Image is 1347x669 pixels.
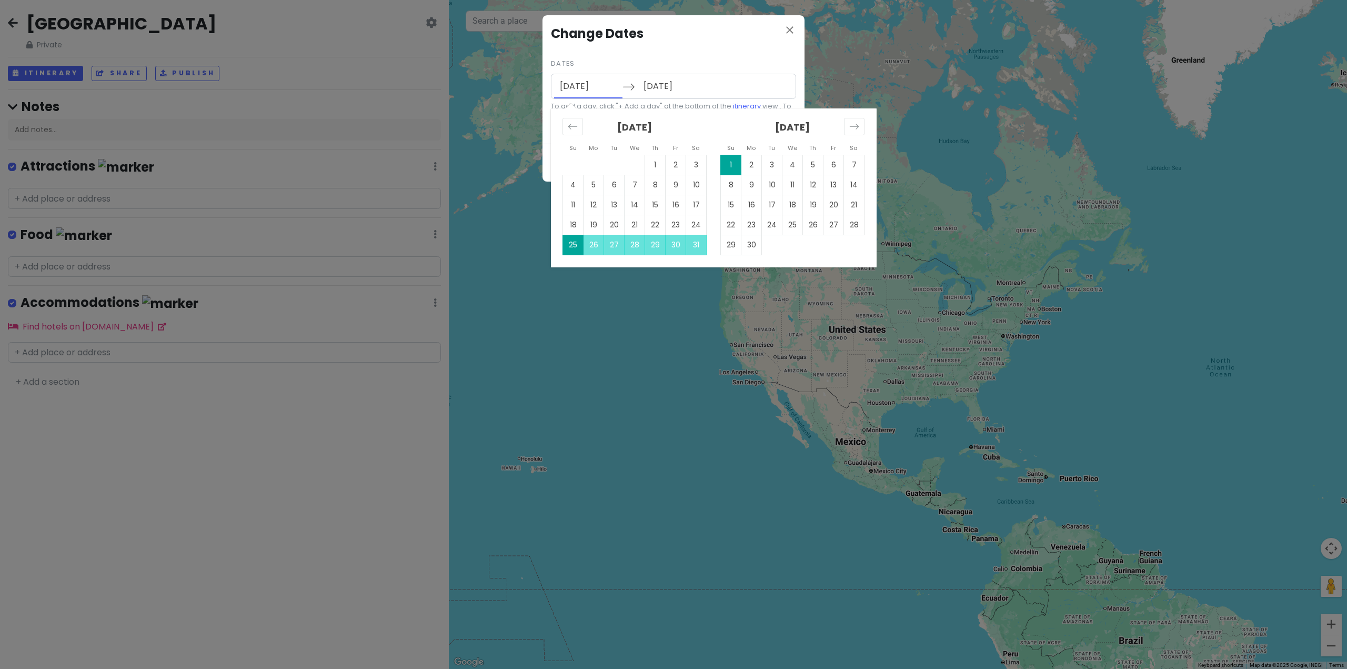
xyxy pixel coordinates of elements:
[551,108,877,267] div: Calendar
[686,235,707,255] td: Selected. Saturday, May 31, 2025
[721,175,741,195] td: Choose Sunday, June 8, 2025 as your check-in date. It’s available.
[625,195,645,215] td: Choose Wednesday, May 14, 2025 as your check-in date. It’s available.
[686,215,707,235] td: Choose Saturday, May 24, 2025 as your check-in date. It’s available.
[762,155,782,175] td: Choose Tuesday, June 3, 2025 as your check-in date. It’s available.
[666,175,686,195] td: Choose Friday, May 9, 2025 as your check-in date. It’s available.
[569,144,577,152] small: Su
[783,24,796,38] button: Close
[604,235,625,255] td: Selected. Tuesday, May 27, 2025
[809,144,816,152] small: Th
[645,235,666,255] td: Selected. Thursday, May 29, 2025
[666,215,686,235] td: Choose Friday, May 23, 2025 as your check-in date. It’s available.
[584,195,604,215] td: Choose Monday, May 12, 2025 as your check-in date. It’s available.
[775,121,810,134] strong: [DATE]
[563,235,584,255] td: Selected as start date. Sunday, May 25, 2025
[645,215,666,235] td: Choose Thursday, May 22, 2025 as your check-in date. It’s available.
[551,101,796,123] small: To add a day, click "+ Add a day" at the bottom of the view . To delete, click the menu button ne...
[741,195,762,215] td: Choose Monday, June 16, 2025 as your check-in date. It’s available.
[782,215,803,235] td: Choose Wednesday, June 25, 2025 as your check-in date. It’s available.
[762,175,782,195] td: Choose Tuesday, June 10, 2025 as your check-in date. It’s available.
[727,144,735,152] small: Su
[666,195,686,215] td: Choose Friday, May 16, 2025 as your check-in date. It’s available.
[721,195,741,215] td: Choose Sunday, June 15, 2025 as your check-in date. It’s available.
[741,235,762,255] td: Choose Monday, June 30, 2025 as your check-in date. It’s available.
[589,144,598,152] small: Mo
[803,155,823,175] td: Choose Thursday, June 5, 2025 as your check-in date. It’s available.
[604,195,625,215] td: Choose Tuesday, May 13, 2025 as your check-in date. It’s available.
[844,155,865,175] td: Choose Saturday, June 7, 2025 as your check-in date. It’s available.
[645,175,666,195] td: Choose Thursday, May 8, 2025 as your check-in date. It’s available.
[584,175,604,195] td: Choose Monday, May 5, 2025 as your check-in date. It’s available.
[551,58,575,69] label: Dates
[666,235,686,255] td: Selected. Friday, May 30, 2025
[604,175,625,195] td: Choose Tuesday, May 6, 2025 as your check-in date. It’s available.
[610,144,617,152] small: Tu
[551,24,796,44] h4: Change Dates
[788,144,797,152] small: We
[721,215,741,235] td: Choose Sunday, June 22, 2025 as your check-in date. It’s available.
[783,24,796,36] i: close
[850,144,858,152] small: Sa
[747,144,756,152] small: Mo
[844,118,865,135] div: Move forward to switch to the next month.
[741,175,762,195] td: Choose Monday, June 9, 2025 as your check-in date. It’s available.
[686,195,707,215] td: Choose Saturday, May 17, 2025 as your check-in date. It’s available.
[673,144,678,152] small: Fr
[630,144,639,152] small: We
[844,175,865,195] td: Choose Saturday, June 14, 2025 as your check-in date. It’s available.
[782,195,803,215] td: Choose Wednesday, June 18, 2025 as your check-in date. It’s available.
[584,215,604,235] td: Choose Monday, May 19, 2025 as your check-in date. It’s available.
[762,195,782,215] td: Choose Tuesday, June 17, 2025 as your check-in date. It’s available.
[666,155,686,175] td: Choose Friday, May 2, 2025 as your check-in date. It’s available.
[803,195,823,215] td: Choose Thursday, June 19, 2025 as your check-in date. It’s available.
[692,144,700,152] small: Sa
[686,155,707,175] td: Choose Saturday, May 3, 2025 as your check-in date. It’s available.
[584,235,604,255] td: Selected. Monday, May 26, 2025
[823,175,844,195] td: Choose Friday, June 13, 2025 as your check-in date. It’s available.
[645,195,666,215] td: Choose Thursday, May 15, 2025 as your check-in date. It’s available.
[651,144,658,152] small: Th
[721,155,741,175] td: Selected as end date. Sunday, June 1, 2025
[768,144,775,152] small: Tu
[554,74,622,98] input: Start Date
[625,235,645,255] td: Selected. Wednesday, May 28, 2025
[617,121,652,134] strong: [DATE]
[563,195,584,215] td: Choose Sunday, May 11, 2025 as your check-in date. It’s available.
[638,74,706,98] input: End Date
[563,175,584,195] td: Choose Sunday, May 4, 2025 as your check-in date. It’s available.
[645,155,666,175] td: Choose Thursday, May 1, 2025 as your check-in date. It’s available.
[625,175,645,195] td: Choose Wednesday, May 7, 2025 as your check-in date. It’s available.
[741,155,762,175] td: Choose Monday, June 2, 2025 as your check-in date. It’s available.
[782,175,803,195] td: Choose Wednesday, June 11, 2025 as your check-in date. It’s available.
[803,175,823,195] td: Choose Thursday, June 12, 2025 as your check-in date. It’s available.
[823,195,844,215] td: Choose Friday, June 20, 2025 as your check-in date. It’s available.
[625,215,645,235] td: Choose Wednesday, May 21, 2025 as your check-in date. It’s available.
[721,235,741,255] td: Choose Sunday, June 29, 2025 as your check-in date. It’s available.
[831,144,836,152] small: Fr
[844,195,865,215] td: Choose Saturday, June 21, 2025 as your check-in date. It’s available.
[563,215,584,235] td: Choose Sunday, May 18, 2025 as your check-in date. It’s available.
[604,215,625,235] td: Choose Tuesday, May 20, 2025 as your check-in date. It’s available.
[686,175,707,195] td: Choose Saturday, May 10, 2025 as your check-in date. It’s available.
[762,215,782,235] td: Choose Tuesday, June 24, 2025 as your check-in date. It’s available.
[844,215,865,235] td: Choose Saturday, June 28, 2025 as your check-in date. It’s available.
[823,155,844,175] td: Choose Friday, June 6, 2025 as your check-in date. It’s available.
[562,118,583,135] div: Move backward to switch to the previous month.
[733,102,761,111] a: itinerary
[741,215,762,235] td: Choose Monday, June 23, 2025 as your check-in date. It’s available.
[823,215,844,235] td: Choose Friday, June 27, 2025 as your check-in date. It’s available.
[803,215,823,235] td: Choose Thursday, June 26, 2025 as your check-in date. It’s available.
[782,155,803,175] td: Choose Wednesday, June 4, 2025 as your check-in date. It’s available.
